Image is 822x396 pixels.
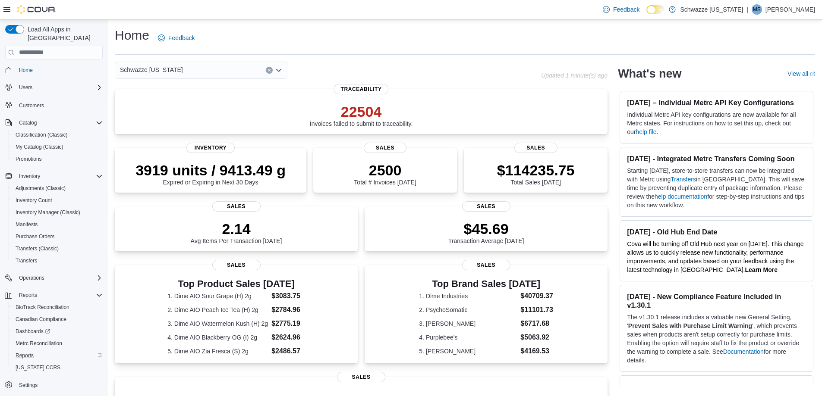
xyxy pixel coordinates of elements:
button: Classification (Classic) [9,129,106,141]
span: Transfers [12,256,103,266]
span: Adjustments (Classic) [16,185,66,192]
a: Manifests [12,219,41,230]
span: Adjustments (Classic) [12,183,103,193]
button: Users [16,82,36,93]
dd: $5063.92 [520,332,553,343]
span: My Catalog (Classic) [12,142,103,152]
span: Settings [16,380,103,390]
span: Catalog [19,119,37,126]
span: Sales [462,201,510,212]
a: Documentation [723,348,764,355]
button: Metrc Reconciliation [9,337,106,349]
dt: 2. Dime AIO Peach Ice Tea (H) 2g [167,306,268,314]
a: Inventory Count [12,195,56,206]
dt: 3. [PERSON_NAME] [419,319,517,328]
button: Clear input [266,67,273,74]
p: 3919 units / 9413.49 g [135,162,286,179]
span: Inventory Count [16,197,52,204]
span: Sales [212,260,261,270]
a: Transfers [12,256,41,266]
h3: [DATE] - Integrated Metrc Transfers Coming Soon [627,154,806,163]
a: Home [16,65,36,75]
a: help documentation [655,193,707,200]
span: Dashboards [16,328,50,335]
span: Inventory [19,173,40,180]
button: Promotions [9,153,106,165]
span: Manifests [12,219,103,230]
a: My Catalog (Classic) [12,142,67,152]
span: Users [16,82,103,93]
div: Total Sales [DATE] [497,162,575,186]
h2: What's new [618,67,681,81]
p: Schwazze [US_STATE] [680,4,743,15]
span: Classification (Classic) [12,130,103,140]
a: Learn More [745,266,778,273]
button: Manifests [9,218,106,231]
a: View allExternal link [787,70,815,77]
div: Avg Items Per Transaction [DATE] [191,220,282,244]
p: $114235.75 [497,162,575,179]
button: Canadian Compliance [9,313,106,325]
button: My Catalog (Classic) [9,141,106,153]
dd: $2775.19 [271,318,305,329]
span: Feedback [168,34,195,42]
span: Users [19,84,32,91]
a: Transfers [671,176,696,183]
span: Transfers [16,257,37,264]
span: Canadian Compliance [16,316,66,323]
strong: Prevent Sales with Purchase Limit Warning [628,322,752,329]
span: Reports [19,292,37,299]
span: Operations [16,273,103,283]
span: BioTrack Reconciliation [12,302,103,312]
button: Inventory [2,170,106,182]
dt: 3. Dime AIO Watermelon Kush (H) 2g [167,319,268,328]
span: Ms [753,4,761,15]
button: Users [2,81,106,94]
span: BioTrack Reconciliation [16,304,69,311]
span: Sales [364,143,407,153]
button: Inventory Count [9,194,106,206]
dt: 4. Purplebee's [419,333,517,342]
a: Dashboards [9,325,106,337]
span: Reports [16,352,34,359]
a: Adjustments (Classic) [12,183,69,193]
span: Inventory [186,143,235,153]
a: [US_STATE] CCRS [12,362,64,373]
span: Home [16,65,103,75]
h3: [DATE] - Old Hub End Date [627,228,806,236]
h3: [DATE] – Individual Metrc API Key Configurations [627,98,806,107]
button: Operations [2,272,106,284]
span: Metrc Reconciliation [16,340,62,347]
dd: $6717.68 [520,318,553,329]
span: Canadian Compliance [12,314,103,324]
a: Canadian Compliance [12,314,70,324]
dd: $11101.73 [520,305,553,315]
span: Settings [19,382,38,389]
button: Catalog [16,118,40,128]
span: [US_STATE] CCRS [16,364,60,371]
dt: 4. Dime AIO Blackberry OG (I) 2g [167,333,268,342]
svg: External link [810,72,815,77]
span: Transfers (Classic) [12,243,103,254]
a: Reports [12,350,37,361]
span: Sales [462,260,510,270]
span: Dashboards [12,326,103,337]
a: Promotions [12,154,45,164]
p: The v1.30.1 release includes a valuable new General Setting, ' ', which prevents sales when produ... [627,313,806,365]
dd: $2624.96 [271,332,305,343]
span: Feedback [613,5,639,14]
button: Home [2,64,106,76]
span: Inventory [16,171,103,181]
span: Purchase Orders [16,233,55,240]
button: Catalog [2,117,106,129]
button: Purchase Orders [9,231,106,243]
dt: 1. Dime Industries [419,292,517,300]
button: Inventory [16,171,44,181]
button: Transfers (Classic) [9,243,106,255]
a: Dashboards [12,326,54,337]
span: Catalog [16,118,103,128]
dt: 5. [PERSON_NAME] [419,347,517,355]
h3: Top Product Sales [DATE] [167,279,305,289]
